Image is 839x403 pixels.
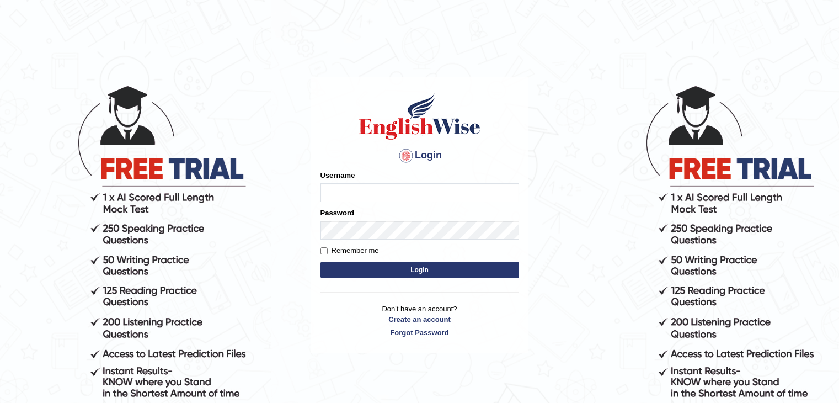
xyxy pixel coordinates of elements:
label: Remember me [320,245,379,256]
button: Login [320,262,519,278]
img: Logo of English Wise sign in for intelligent practice with AI [357,92,483,141]
label: Username [320,170,355,181]
a: Create an account [320,314,519,325]
a: Forgot Password [320,327,519,338]
input: Remember me [320,247,328,254]
label: Password [320,208,354,218]
h4: Login [320,147,519,165]
p: Don't have an account? [320,304,519,338]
